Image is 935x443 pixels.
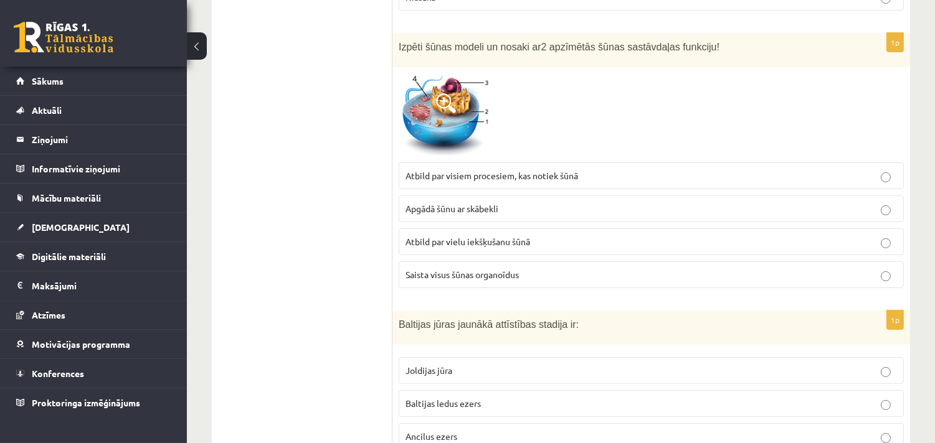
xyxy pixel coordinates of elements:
[399,319,579,330] span: Baltijas jūras jaunākā attīstības stadija ir:
[881,271,891,281] input: Saista visus šūnas organoīdus
[16,359,171,388] a: Konferences
[406,269,519,280] span: Saista visus šūnas organoīdus
[406,431,457,442] span: Ancilus ezers
[32,368,84,379] span: Konferences
[881,400,891,410] input: Baltijas ledus ezers
[32,338,130,350] span: Motivācijas programma
[16,301,171,329] a: Atzīmes
[16,271,171,300] a: Maksājumi
[32,125,171,154] legend: Ziņojumi
[32,154,171,183] legend: Informatīvie ziņojumi
[406,170,578,181] span: Atbild par visiem procesiem, kas notiek šūnā
[32,105,62,116] span: Aktuāli
[406,365,452,376] span: Joldijas jūra
[399,42,541,52] span: Izpēti šūnas modeli un nosaki ar
[32,222,130,233] span: [DEMOGRAPHIC_DATA]
[399,73,492,157] img: 1.png
[16,213,171,241] a: [DEMOGRAPHIC_DATA]
[32,309,65,320] span: Atzīmes
[16,242,171,271] a: Digitālie materiāli
[16,184,171,212] a: Mācību materiāli
[16,330,171,358] a: Motivācijas programma
[406,203,498,214] span: Apgādā šūnu ar skābekli
[881,172,891,182] input: Atbild par visiem procesiem, kas notiek šūnā
[32,192,101,203] span: Mācību materiāli
[16,125,171,154] a: Ziņojumi
[886,310,904,330] p: 1p
[881,433,891,443] input: Ancilus ezers
[16,96,171,124] a: Aktuāli
[881,238,891,248] input: Atbild par vielu iekšķušanu šūnā
[16,67,171,95] a: Sākums
[881,367,891,377] input: Joldijas jūra
[406,398,481,409] span: Baltijas ledus ezers
[32,271,171,300] legend: Maksājumi
[16,154,171,183] a: Informatīvie ziņojumi
[32,397,140,408] span: Proktoringa izmēģinājums
[886,32,904,52] p: 1p
[16,388,171,417] a: Proktoringa izmēģinājums
[32,75,64,86] span: Sākums
[541,42,719,52] span: 2 apzīmētās šūnas sastāvdaļas funkciju!
[32,251,106,262] span: Digitālie materiāli
[14,22,113,53] a: Rīgas 1. Tālmācības vidusskola
[881,205,891,215] input: Apgādā šūnu ar skābekli
[406,236,530,247] span: Atbild par vielu iekšķušanu šūnā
